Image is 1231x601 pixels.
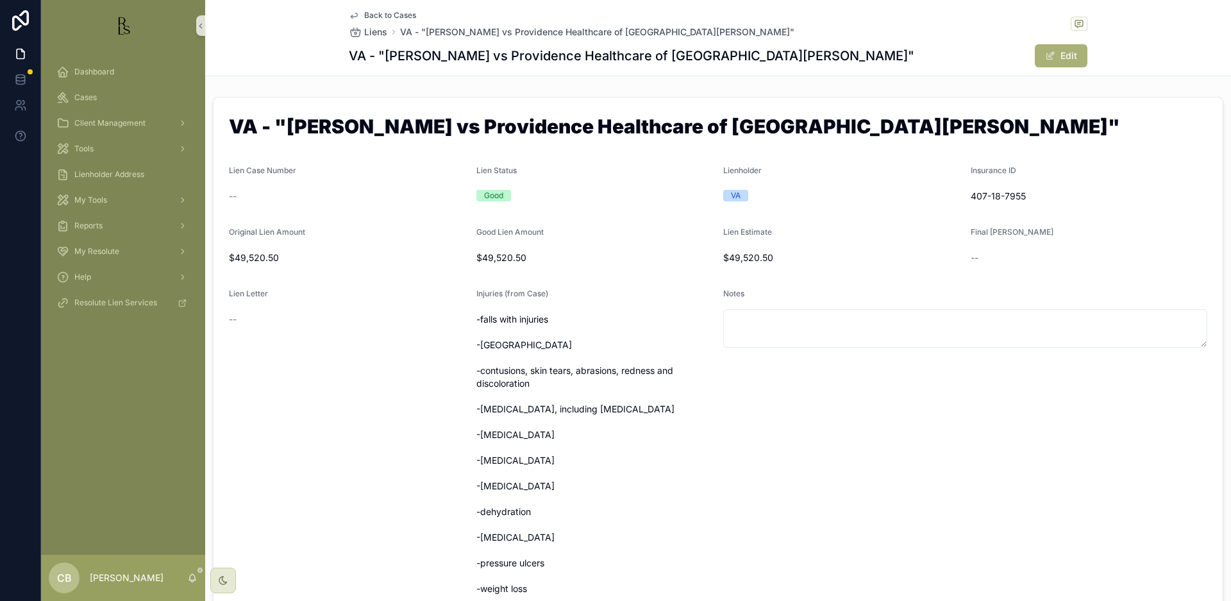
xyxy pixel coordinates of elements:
span: Lien Status [476,165,517,175]
button: Edit [1035,44,1087,67]
span: $49,520.50 [723,251,960,264]
h1: VA - "[PERSON_NAME] vs Providence Healthcare of [GEOGRAPHIC_DATA][PERSON_NAME]" [349,47,914,65]
a: Lienholder Address [49,163,197,186]
h1: VA - "[PERSON_NAME] vs Providence Healthcare of [GEOGRAPHIC_DATA][PERSON_NAME]" [229,117,1207,141]
span: Insurance ID [971,165,1016,175]
span: Injuries (from Case) [476,289,548,298]
span: Client Management [74,118,146,128]
a: Reports [49,214,197,237]
span: Cases [74,92,97,103]
span: Lien Estimate [723,227,772,237]
span: -- [229,190,237,203]
a: VA - "[PERSON_NAME] vs Providence Healthcare of [GEOGRAPHIC_DATA][PERSON_NAME]" [400,26,794,38]
span: CB [57,570,72,586]
div: Good [484,190,503,201]
span: My Resolute [74,246,119,257]
span: Tools [74,144,94,154]
a: Liens [349,26,387,38]
span: Final [PERSON_NAME] [971,227,1053,237]
span: Lienholder Address [74,169,144,180]
a: Help [49,266,197,289]
span: Back to Cases [364,10,416,21]
span: Resolute Lien Services [74,298,157,308]
span: $49,520.50 [476,251,714,264]
a: Cases [49,86,197,109]
span: Dashboard [74,67,114,77]
div: scrollable content [41,51,205,331]
span: -- [971,251,978,264]
p: [PERSON_NAME] [90,571,163,584]
span: Original Lien Amount [229,227,305,237]
span: Reports [74,221,103,231]
span: My Tools [74,195,107,205]
a: My Resolute [49,240,197,263]
a: Tools [49,137,197,160]
span: 407-18-7955 [971,190,1208,203]
img: App logo [113,15,133,36]
span: $49,520.50 [229,251,466,264]
span: Liens [364,26,387,38]
div: VA [731,190,741,201]
span: Lien Case Number [229,165,296,175]
span: Good Lien Amount [476,227,544,237]
span: Lien Letter [229,289,268,298]
span: Help [74,272,91,282]
span: Notes [723,289,744,298]
a: Client Management [49,112,197,135]
a: My Tools [49,189,197,212]
a: Resolute Lien Services [49,291,197,314]
span: Lienholder [723,165,762,175]
a: Back to Cases [349,10,416,21]
a: Dashboard [49,60,197,83]
span: -- [229,313,237,326]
